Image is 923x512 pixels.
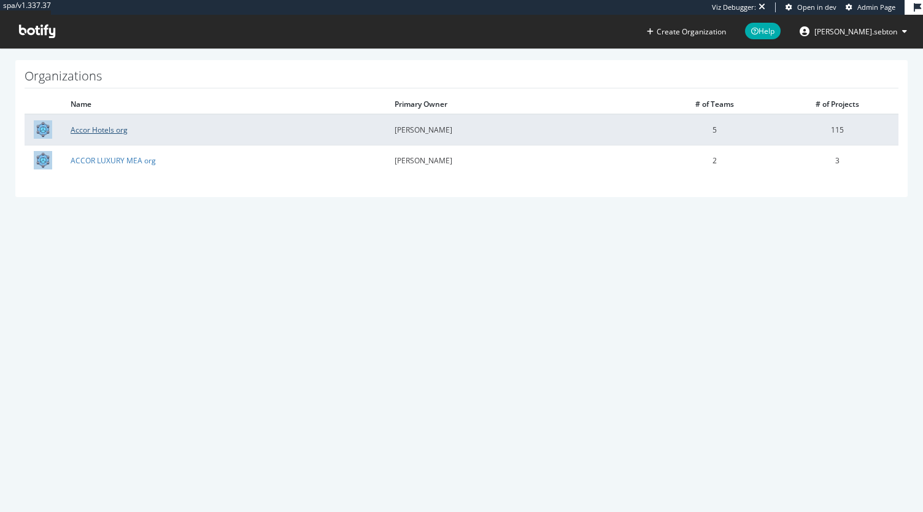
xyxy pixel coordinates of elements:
a: Accor Hotels org [71,125,128,135]
td: [PERSON_NAME] [385,145,653,176]
span: Open in dev [797,2,836,12]
td: 115 [776,114,898,145]
img: Accor Hotels org [34,120,52,139]
div: Viz Debugger: [712,2,756,12]
th: Name [61,95,385,114]
span: Admin Page [857,2,895,12]
td: 2 [653,145,776,176]
span: anne.sebton [814,26,897,37]
a: Open in dev [786,2,836,12]
td: 3 [776,145,898,176]
th: # of Projects [776,95,898,114]
th: # of Teams [653,95,776,114]
h1: Organizations [25,69,898,88]
th: Primary Owner [385,95,653,114]
button: [PERSON_NAME].sebton [790,21,917,41]
button: Create Organization [646,26,727,37]
img: ACCOR LUXURY MEA org [34,151,52,169]
a: Admin Page [846,2,895,12]
a: ACCOR LUXURY MEA org [71,155,156,166]
span: Help [745,23,781,39]
td: [PERSON_NAME] [385,114,653,145]
td: 5 [653,114,776,145]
